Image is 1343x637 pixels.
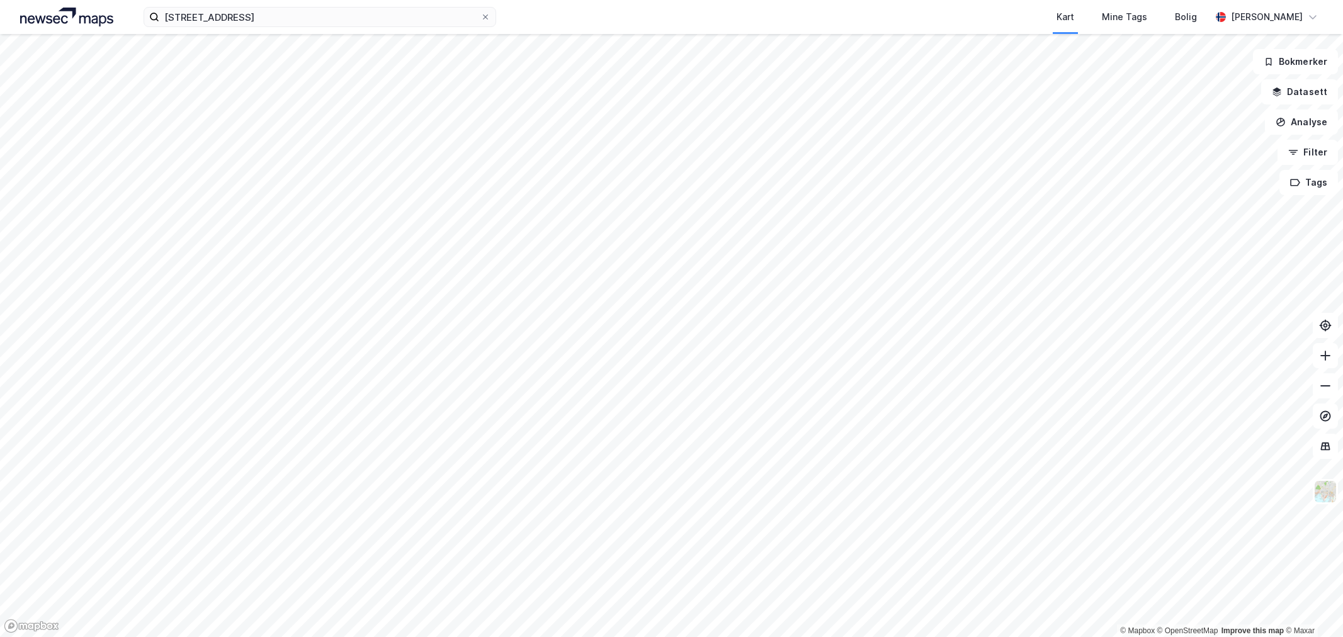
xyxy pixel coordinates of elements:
[1280,577,1343,637] div: Kontrollprogram for chat
[4,619,59,633] a: Mapbox homepage
[1253,49,1338,74] button: Bokmerker
[159,8,480,26] input: Søk på adresse, matrikkel, gårdeiere, leietakere eller personer
[1279,170,1338,195] button: Tags
[1157,626,1218,635] a: OpenStreetMap
[1261,79,1338,104] button: Datasett
[1057,9,1074,25] div: Kart
[1278,140,1338,165] button: Filter
[1231,9,1303,25] div: [PERSON_NAME]
[1313,480,1337,504] img: Z
[20,8,113,26] img: logo.a4113a55bc3d86da70a041830d287a7e.svg
[1280,577,1343,637] iframe: Chat Widget
[1175,9,1197,25] div: Bolig
[1102,9,1147,25] div: Mine Tags
[1221,626,1284,635] a: Improve this map
[1265,110,1338,135] button: Analyse
[1120,626,1155,635] a: Mapbox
